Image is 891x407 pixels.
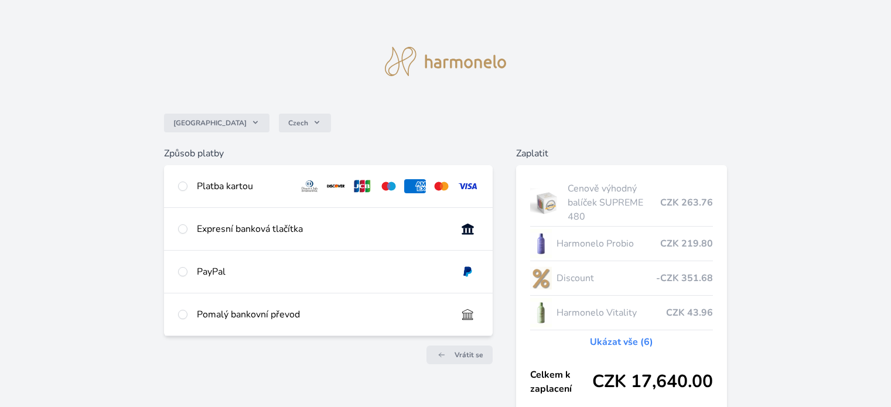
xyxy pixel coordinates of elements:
[404,179,426,193] img: amex.svg
[197,307,447,322] div: Pomalý bankovní převod
[666,306,713,320] span: CZK 43.96
[197,222,447,236] div: Expresní banková tlačítka
[568,182,660,224] span: Cenově výhodný balíček SUPREME 480
[457,222,479,236] img: onlineBanking_CZ.svg
[516,146,727,160] h6: Zaplatit
[660,196,713,210] span: CZK 263.76
[455,350,483,360] span: Vrátit se
[530,229,552,258] img: CLEAN_PROBIO_se_stinem_x-lo.jpg
[197,265,447,279] div: PayPal
[279,114,331,132] button: Czech
[378,179,400,193] img: maestro.svg
[457,265,479,279] img: paypal.svg
[557,306,665,320] span: Harmonelo Vitality
[457,307,479,322] img: bankTransfer_IBAN.svg
[457,179,479,193] img: visa.svg
[557,271,656,285] span: Discount
[197,179,289,193] div: Platba kartou
[557,237,660,251] span: Harmonelo Probio
[164,146,492,160] h6: Způsob platby
[656,271,713,285] span: -CZK 351.68
[660,237,713,251] span: CZK 219.80
[530,368,592,396] span: Celkem k zaplacení
[530,264,552,293] img: discount-lo.png
[173,118,247,128] span: [GEOGRAPHIC_DATA]
[351,179,373,193] img: jcb.svg
[590,335,653,349] a: Ukázat vše (6)
[288,118,308,128] span: Czech
[426,346,493,364] a: Vrátit se
[385,47,507,76] img: logo.svg
[299,179,320,193] img: diners.svg
[431,179,452,193] img: mc.svg
[530,188,564,217] img: supreme.jpg
[592,371,713,392] span: CZK 17,640.00
[325,179,347,193] img: discover.svg
[164,114,269,132] button: [GEOGRAPHIC_DATA]
[530,298,552,327] img: CLEAN_VITALITY_se_stinem_x-lo.jpg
